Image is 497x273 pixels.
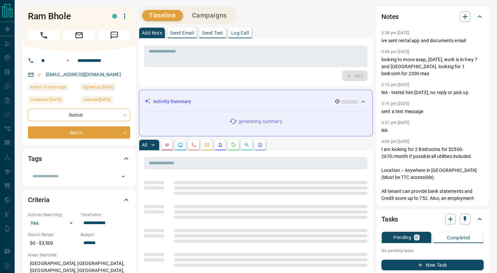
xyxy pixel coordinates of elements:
svg: Listing Alerts [218,142,223,148]
div: Wed Sep 21 2022 [81,83,130,93]
p: $0 - $3,500 [28,238,77,249]
p: 0 [415,235,418,240]
div: Tasks [381,211,484,227]
h2: Notes [381,11,399,22]
svg: Opportunities [244,142,249,148]
div: Warm [28,126,130,139]
p: NA - texted him [DATE], no reply or pick up [381,89,484,96]
div: Activity Summary [145,95,367,108]
svg: Notes [164,142,170,148]
p: ive sent rental app and documents email [381,37,484,44]
h2: Tasks [381,214,398,224]
p: Completed [447,235,470,240]
p: NA [381,127,484,134]
div: Renter [28,109,130,121]
button: New Task [381,260,484,270]
svg: Agent Actions [257,142,263,148]
svg: Lead Browsing Activity [178,142,183,148]
p: Budget: [81,232,130,238]
p: 3:58 pm [DATE] [381,31,410,35]
svg: Emails [204,142,210,148]
p: Pending [393,235,411,240]
p: All [142,143,147,147]
p: Areas Searched: [28,252,130,258]
p: Send Email [170,31,194,35]
p: looking to move asap, [DATE], work is in hwy 7 and [GEOGRAPHIC_DATA]. looking for 1 bedroom for 2... [381,56,484,77]
p: 5:19 pm [DATE] [381,101,410,106]
h1: Ram Bhole [28,11,102,22]
span: Message [98,30,130,41]
svg: Calls [191,142,196,148]
h2: Tags [28,153,42,164]
h2: Criteria [28,195,50,205]
div: Wed Sep 21 2022 [81,96,130,105]
button: Campaigns [185,10,234,21]
p: 3:54 pm [DATE] [381,50,410,54]
button: Open [64,57,72,65]
div: Criteria [28,192,130,208]
p: sent a text message [381,108,484,115]
p: Send Text [202,31,223,35]
p: Actively Searching: [28,212,77,218]
p: I am looking for 2 Bedrooms for $2500-2670/month if possible all utilities included. Location :- ... [381,146,484,216]
span: Email [63,30,95,41]
span: Call [28,30,60,41]
p: Activity Summary [153,98,191,105]
a: [EMAIL_ADDRESS][DOMAIN_NAME] [46,72,121,77]
div: condos.ca [112,14,117,19]
p: No pending tasks [381,246,484,256]
p: generating summary [239,118,282,125]
svg: Requests [231,142,236,148]
div: Tags [28,151,130,167]
p: Search Range: [28,232,77,238]
span: Claimed [DATE] [83,96,111,103]
span: Active 12 hours ago [30,84,66,90]
p: Add Note [142,31,162,35]
p: 4:09 pm [DATE] [381,139,410,144]
button: Open [119,172,128,181]
p: Timeframe: [81,212,130,218]
div: Yes [28,218,77,228]
svg: Email Verified [37,72,41,77]
p: Log Call [231,31,249,35]
button: Timeline [142,10,183,21]
div: Thu Aug 14 2025 [28,83,77,93]
p: 3:15 pm [DATE] [381,82,410,87]
span: Signed up [DATE] [83,84,114,90]
p: 4:37 pm [DATE] [381,120,410,125]
div: Wed Aug 13 2025 [28,96,77,105]
div: Notes [381,9,484,25]
span: Contacted [DATE] [30,96,61,103]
